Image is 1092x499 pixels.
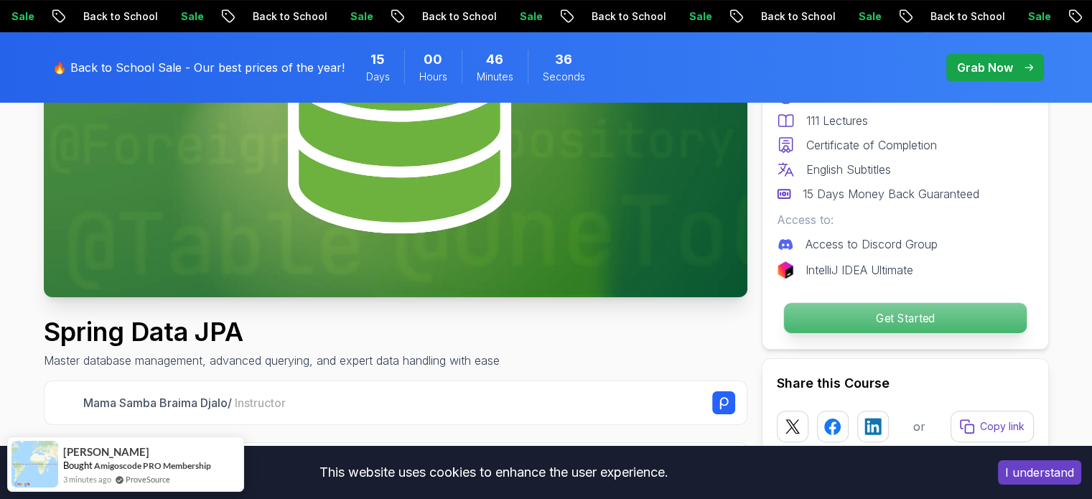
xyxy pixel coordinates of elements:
[126,473,170,485] a: ProveSource
[672,9,718,24] p: Sale
[486,50,503,70] span: 46 Minutes
[841,9,887,24] p: Sale
[503,9,549,24] p: Sale
[419,70,447,84] span: Hours
[63,473,111,485] span: 3 minutes ago
[11,441,58,488] img: provesource social proof notification image
[44,352,500,369] p: Master database management, advanced querying, and expert data handling with ease
[806,161,891,178] p: English Subtitles
[44,317,500,346] h1: Spring Data JPA
[806,136,937,154] p: Certificate of Completion
[235,396,286,410] span: Instructor
[94,460,211,471] a: Amigoscode PRO Membership
[63,460,93,471] span: Bought
[370,50,385,70] span: 15 Days
[806,235,938,253] p: Access to Discord Group
[783,303,1026,333] p: Get Started
[913,9,1011,24] p: Back to School
[783,302,1027,334] button: Get Started
[52,59,345,76] p: 🔥 Back to School Sale - Our best prices of the year!
[164,9,210,24] p: Sale
[333,9,379,24] p: Sale
[806,261,913,279] p: IntelliJ IDEA Ultimate
[744,9,841,24] p: Back to School
[957,59,1013,76] p: Grab Now
[424,50,442,70] span: 0 Hours
[803,185,979,202] p: 15 Days Money Back Guaranteed
[56,392,78,414] img: Nelson Djalo
[1011,9,1057,24] p: Sale
[366,70,390,84] span: Days
[11,457,976,488] div: This website uses cookies to enhance the user experience.
[777,211,1034,228] p: Access to:
[980,419,1025,434] p: Copy link
[83,394,286,411] p: Mama Samba Braima Djalo /
[477,70,513,84] span: Minutes
[574,9,672,24] p: Back to School
[806,112,868,129] p: 111 Lectures
[777,373,1034,393] h2: Share this Course
[235,9,333,24] p: Back to School
[951,411,1034,442] button: Copy link
[777,261,794,279] img: jetbrains logo
[998,460,1081,485] button: Accept cookies
[405,9,503,24] p: Back to School
[913,418,925,435] p: or
[543,70,585,84] span: Seconds
[63,446,149,458] span: [PERSON_NAME]
[555,50,572,70] span: 36 Seconds
[66,9,164,24] p: Back to School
